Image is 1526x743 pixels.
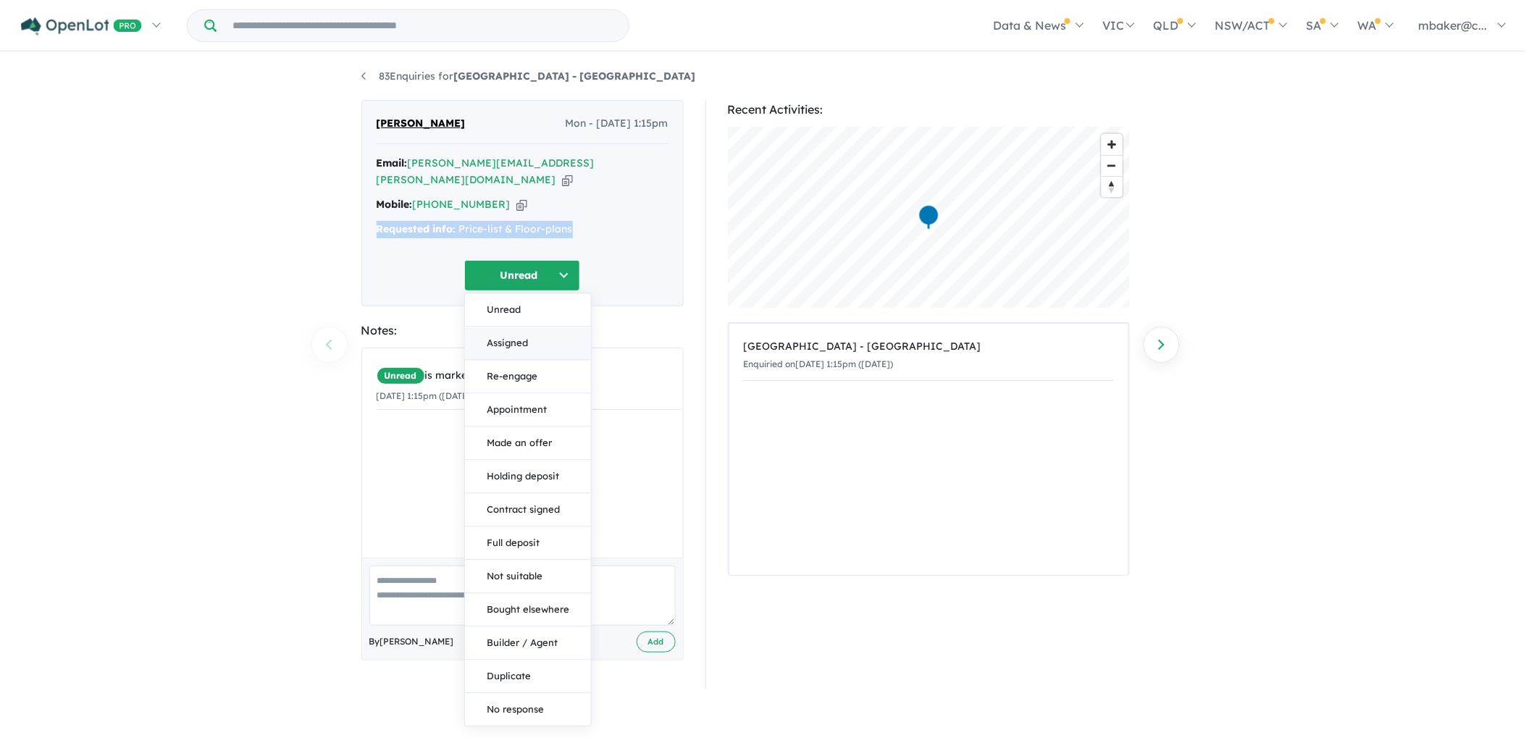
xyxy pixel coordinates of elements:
div: Recent Activities: [728,100,1130,119]
small: [DATE] 1:15pm ([DATE]) [377,390,474,401]
span: mbaker@c... [1419,18,1488,33]
button: Assigned [465,327,591,360]
strong: Email: [377,156,408,169]
button: Contract signed [465,493,591,526]
button: Unread [464,260,580,291]
div: Unread [464,293,592,726]
button: Bought elsewhere [465,593,591,626]
strong: Mobile: [377,198,413,211]
div: [GEOGRAPHIC_DATA] - [GEOGRAPHIC_DATA] [744,338,1114,356]
a: [PHONE_NUMBER] [413,198,511,211]
a: [GEOGRAPHIC_DATA] - [GEOGRAPHIC_DATA]Enquiried on[DATE] 1:15pm ([DATE]) [744,331,1114,381]
button: Full deposit [465,526,591,560]
img: Openlot PRO Logo White [21,17,142,35]
button: Reset bearing to north [1102,176,1123,197]
nav: breadcrumb [361,68,1165,85]
strong: Requested info: [377,222,456,235]
button: Re-engage [465,360,591,393]
div: Map marker [918,204,939,231]
button: Not suitable [465,560,591,593]
span: Zoom out [1102,156,1123,176]
span: Unread [377,367,425,385]
span: By [PERSON_NAME] [369,634,454,649]
button: Copy [562,172,573,188]
canvas: Map [728,127,1130,308]
button: Duplicate [465,660,591,693]
button: No response [465,693,591,726]
div: is marked. [377,367,681,385]
button: Zoom out [1102,155,1123,176]
a: [PERSON_NAME][EMAIL_ADDRESS][PERSON_NAME][DOMAIN_NAME] [377,156,595,187]
button: Appointment [465,393,591,427]
small: Enquiried on [DATE] 1:15pm ([DATE]) [744,358,894,369]
div: Price-list & Floor-plans [377,221,668,238]
button: Add [637,631,676,652]
button: Made an offer [465,427,591,460]
button: Builder / Agent [465,626,591,660]
div: Notes: [361,321,684,340]
span: Reset bearing to north [1102,177,1123,197]
input: Try estate name, suburb, builder or developer [219,10,626,41]
span: Mon - [DATE] 1:15pm [566,115,668,133]
strong: [GEOGRAPHIC_DATA] - [GEOGRAPHIC_DATA] [454,70,696,83]
button: Copy [516,197,527,212]
button: Zoom in [1102,134,1123,155]
button: Unread [465,293,591,327]
button: Holding deposit [465,460,591,493]
a: 83Enquiries for[GEOGRAPHIC_DATA] - [GEOGRAPHIC_DATA] [361,70,696,83]
span: [PERSON_NAME] [377,115,466,133]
